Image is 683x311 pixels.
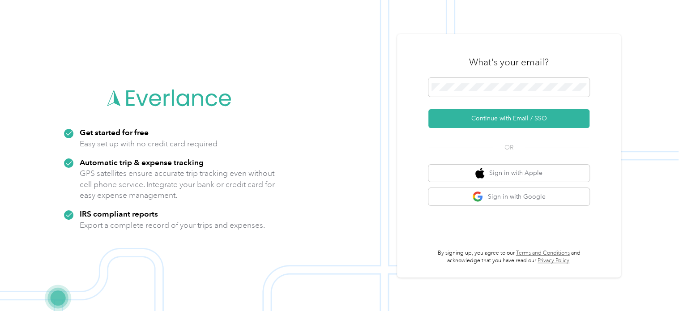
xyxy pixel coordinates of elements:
strong: Get started for free [80,128,149,137]
span: OR [493,143,525,152]
img: apple logo [475,168,484,179]
button: apple logoSign in with Apple [428,165,589,182]
a: Terms and Conditions [516,250,570,256]
strong: Automatic trip & expense tracking [80,158,204,167]
p: Export a complete record of your trips and expenses. [80,220,265,231]
h3: What's your email? [469,56,549,68]
button: google logoSign in with Google [428,188,589,205]
iframe: Everlance-gr Chat Button Frame [633,261,683,311]
p: Easy set up with no credit card required [80,138,218,149]
button: Continue with Email / SSO [428,109,589,128]
p: GPS satellites ensure accurate trip tracking even without cell phone service. Integrate your bank... [80,168,275,201]
strong: IRS compliant reports [80,209,158,218]
a: Privacy Policy [538,257,569,264]
img: google logo [472,191,483,202]
p: By signing up, you agree to our and acknowledge that you have read our . [428,249,589,265]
